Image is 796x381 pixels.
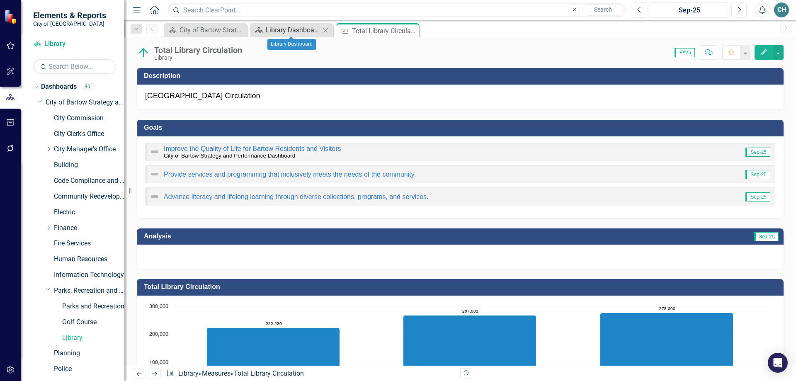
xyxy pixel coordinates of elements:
[54,114,124,123] a: City Commission
[149,304,168,309] text: 300,000
[164,193,429,200] a: Advance literacy and lifelong learning through diverse collections, programs, and services.
[166,369,454,379] div: » »
[202,369,231,377] a: Measures
[62,318,124,327] a: Golf Course
[745,148,770,157] span: Sep-25
[54,223,124,233] a: Finance
[267,39,316,50] div: Library Dashboard
[745,170,770,179] span: Sep-25
[164,145,341,152] a: Improve the Quality of Life for Bartow Residents and Visitors
[768,353,788,373] div: Open Intercom Messenger
[144,124,779,131] h3: Goals
[54,192,124,201] a: Community Redevelopment Agency
[41,82,77,92] a: Dashboards
[774,2,789,17] button: CH
[462,309,478,313] text: 267,003
[164,171,416,178] a: Provide services and programming that inclusively meets the needs of the community.
[62,302,124,311] a: Parks and Recreation
[54,145,124,154] a: City Manager's Office
[150,192,160,201] img: Not Defined
[54,208,124,217] a: Electric
[145,92,260,100] span: [GEOGRAPHIC_DATA] Circulation
[62,333,124,343] a: Library
[154,46,242,55] div: Total Library Circulation
[54,239,124,248] a: Fire Services
[650,2,729,17] button: Sep-25
[659,307,675,311] text: 275,000
[352,26,417,36] div: Total Library Circulation
[33,59,116,74] input: Search Below...
[754,232,779,241] span: Sep-25
[168,3,626,17] input: Search ClearPoint...
[54,364,124,374] a: Police
[144,283,779,291] h3: Total Library Circulation
[144,233,474,240] h3: Analysis
[54,176,124,186] a: Code Compliance and Neighborhood Services
[150,147,160,157] img: Not Defined
[54,129,124,139] a: City Clerk's Office
[164,153,295,159] small: City of Bartow Strategy and Performance Dashboard
[266,25,320,35] div: Library Dashboard
[33,39,116,49] a: Library
[46,98,124,107] a: City of Bartow Strategy and Performance Dashboard
[54,255,124,264] a: Human Resources
[180,25,245,35] div: City of Bartow Strategy and Performance Dashboard
[54,349,124,358] a: Planning
[178,369,199,377] a: Library
[149,332,168,337] text: 200,000
[137,46,150,59] img: On Target
[745,192,770,201] span: Sep-25
[81,83,94,90] div: 30
[234,369,304,377] div: Total Library Circulation
[33,20,106,27] small: City of [GEOGRAPHIC_DATA]
[54,286,124,296] a: Parks, Recreation and Cultural Arts
[149,360,168,365] text: 100,000
[4,9,19,24] img: ClearPoint Strategy
[54,270,124,280] a: Information Technology
[150,169,160,179] img: Not Defined
[675,48,695,57] span: FY25
[594,6,612,13] span: Search
[154,55,242,61] div: Library
[582,4,624,16] button: Search
[54,160,124,170] a: Building
[144,72,779,80] h3: Description
[166,25,245,35] a: City of Bartow Strategy and Performance Dashboard
[33,10,106,20] span: Elements & Reports
[266,322,282,326] text: 222,229
[252,25,320,35] a: Library Dashboard
[653,5,726,15] div: Sep-25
